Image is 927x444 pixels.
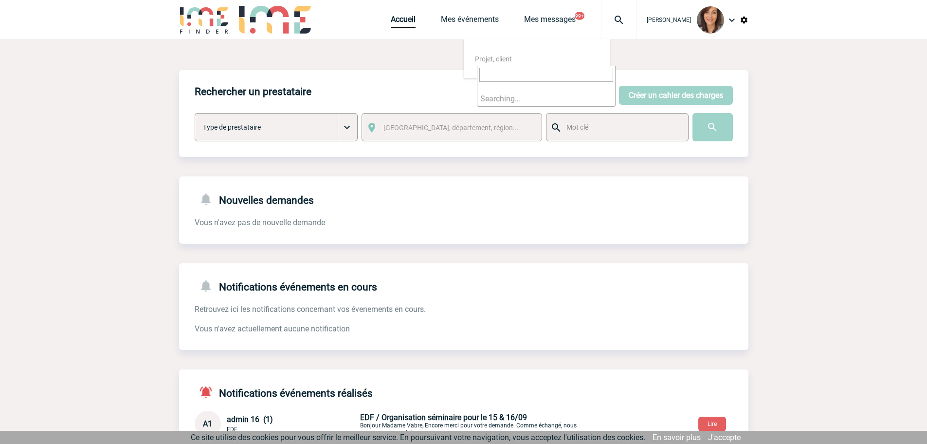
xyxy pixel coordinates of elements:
span: Projet, client [475,55,512,63]
h4: Rechercher un prestataire [195,86,311,97]
span: A1 [203,419,212,428]
input: Submit [692,113,733,141]
h4: Notifications événements réalisés [195,385,373,399]
button: 99+ [575,12,584,20]
p: Bonjour Madame Vabre, Encore merci pour votre demande. Comme échangé, nous sommes au regret de ne... [360,413,589,436]
a: J'accepte [708,433,741,442]
img: notifications-active-24-px-r.png [199,385,219,399]
span: [PERSON_NAME] [647,17,691,23]
span: Vous n'avez pas de nouvelle demande [195,218,325,227]
a: Accueil [391,15,416,28]
button: Lire [698,417,726,431]
h4: Notifications événements en cours [195,279,377,293]
span: Ce site utilise des cookies pour vous offrir le meilleur service. En poursuivant votre navigation... [191,433,645,442]
span: Retrouvez ici les notifications concernant vos évenements en cours. [195,305,426,314]
span: EDF [227,426,237,433]
li: Searching… [477,91,615,106]
input: Mot clé [564,121,679,134]
h4: Nouvelles demandes [195,192,314,206]
span: Vous n'avez actuellement aucune notification [195,324,350,333]
img: notifications-24-px-g.png [199,192,219,206]
a: En savoir plus [653,433,701,442]
span: EDF / Organisation séminaire pour le 15 & 16/09 [360,413,527,422]
img: IME-Finder [179,6,230,34]
a: A1 admin 16 (1) EDF EDF / Organisation séminaire pour le 15 & 16/09Bonjour Madame Vabre, Encore m... [195,419,589,428]
a: Lire [691,419,734,428]
span: [GEOGRAPHIC_DATA], département, région... [383,124,519,132]
a: Mes messages [524,15,576,28]
span: admin 16 (1) [227,415,273,424]
img: notifications-24-px-g.png [199,279,219,293]
div: Conversation privée : Client - Agence [195,411,748,437]
a: Mes événements [441,15,499,28]
img: 103585-1.jpg [697,6,724,34]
